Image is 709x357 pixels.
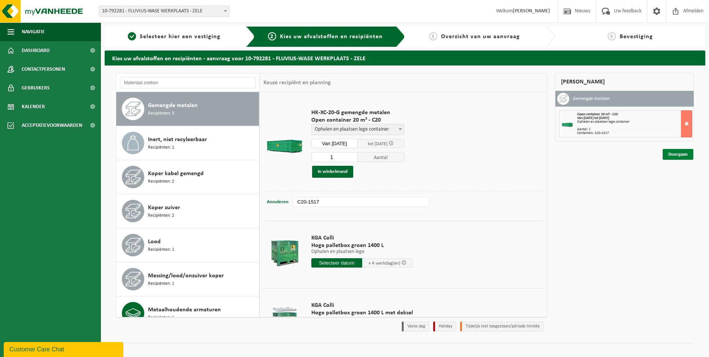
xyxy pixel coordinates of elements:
span: Koper kabel gemengd [148,169,204,178]
span: 10-792281 - FLUVIUS-WASE WERKPLAATS - ZELE [99,6,229,16]
span: 2 [268,32,276,40]
button: In winkelmand [312,166,353,178]
button: Annuleren [266,197,289,207]
li: Tijdelijk niet toegestaan/période limitée [460,321,544,332]
span: 10-792281 - FLUVIUS-WASE WERKPLAATS - ZELE [99,6,229,17]
span: Kalender [22,97,45,116]
span: KGA Colli [311,302,413,309]
span: Koper zuiver [148,203,180,212]
button: Inert, niet recyleerbaar Recipiënten: 1 [116,126,259,160]
strong: [PERSON_NAME] [513,8,550,14]
button: Metaalhoudende armaturen Recipiënten: 1 [116,296,259,330]
span: Recipiënten: 1 [148,314,174,321]
a: 1Selecteer hier een vestiging [108,32,240,41]
div: Containers: C20-1517 [577,131,692,135]
span: Dashboard [22,41,50,60]
span: Recipiënten: 3 [148,110,174,117]
span: 4 [608,32,616,40]
span: Contactpersonen [22,60,65,79]
div: Aantal: 1 [577,128,692,131]
span: Gebruikers [22,79,50,97]
span: KGA Colli [311,234,413,242]
input: Materiaal zoeken [120,77,256,88]
span: Bevestiging [620,34,653,40]
input: Selecteer datum [311,139,358,148]
span: Recipiënten: 1 [148,144,174,151]
input: bv. C10-005 [293,197,429,207]
span: tot [DATE] [368,141,388,146]
span: Ophalen en plaatsen lege container [311,124,404,135]
strong: Van [DATE] tot [DATE] [577,116,609,120]
button: Koper kabel gemengd Recipiënten: 2 [116,160,259,194]
button: Gemengde metalen Recipiënten: 3 [116,92,259,126]
p: Ophalen en plaatsen lege [311,249,413,254]
div: Keuze recipiënt en planning [260,73,335,92]
span: Lood [148,237,161,246]
span: Acceptatievoorwaarden [22,116,82,135]
h3: Gemengde metalen [573,93,610,105]
span: Metaalhoudende armaturen [148,305,221,314]
button: Lood Recipiënten: 1 [116,228,259,262]
span: Navigatie [22,22,45,41]
span: Selecteer hier een vestiging [140,34,221,40]
span: Annuleren [267,199,289,204]
span: 3 [429,32,437,40]
span: Gemengde metalen [148,101,198,110]
span: Open container 20 m³ - C20 [577,112,618,116]
li: Holiday [433,321,456,332]
span: 1 [128,32,136,40]
span: Open container 20 m³ - C20 [311,116,404,124]
button: Koper zuiver Recipiënten: 2 [116,194,259,228]
div: Ophalen en plaatsen lege container [577,120,692,124]
span: Messing/lood/onzuiver koper [148,271,224,280]
span: Overzicht van uw aanvraag [441,34,520,40]
span: Recipiënten: 2 [148,178,174,185]
span: Ophalen en plaatsen lege container [312,124,404,135]
span: Recipiënten: 1 [148,280,174,287]
li: Vaste dag [402,321,429,332]
button: Messing/lood/onzuiver koper Recipiënten: 1 [116,262,259,296]
span: Hoge palletbox groen 1400 L [311,242,413,249]
iframe: chat widget [4,341,125,357]
div: [PERSON_NAME] [555,73,694,91]
span: Inert, niet recyleerbaar [148,135,207,144]
span: Hoge palletbox groen 1400 L met deksel [311,309,413,317]
h2: Kies uw afvalstoffen en recipiënten - aanvraag voor 10-792281 - FLUVIUS-WASE WERKPLAATS - ZELE [105,51,705,65]
span: Kies uw afvalstoffen en recipiënten [280,34,383,40]
span: Aantal [358,152,404,162]
span: HK-XC-20-G gemengde metalen [311,109,404,116]
span: Recipiënten: 1 [148,246,174,253]
span: + 4 werkdag(en) [369,261,400,266]
a: Doorgaan [663,149,693,160]
span: Recipiënten: 2 [148,212,174,219]
input: Selecteer datum [311,258,362,268]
